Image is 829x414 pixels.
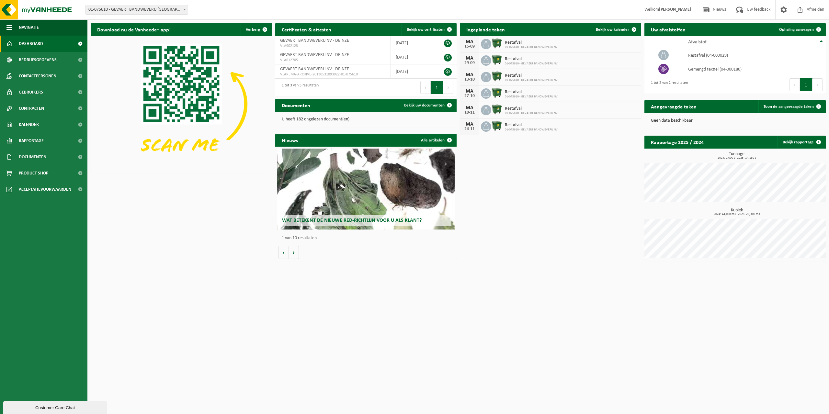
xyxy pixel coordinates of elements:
a: Bekijk uw documenten [399,99,456,112]
span: Restafval [505,123,558,128]
h3: Tonnage [648,152,826,160]
img: Download de VHEPlus App [91,36,272,172]
button: Previous [789,78,800,91]
button: Vorige [278,246,289,259]
div: 24-11 [463,127,476,131]
span: Rapportage [19,133,44,149]
span: Ophaling aanvragen [779,28,814,32]
img: WB-1100-HPE-GN-01 [491,87,502,98]
span: Documenten [19,149,46,165]
span: Bekijk uw documenten [404,103,445,107]
span: Restafval [505,40,558,45]
span: 2024: 0,000 t - 2025: 14,180 t [648,156,826,160]
a: Ophaling aanvragen [774,23,825,36]
button: Previous [420,81,431,94]
span: Wat betekent de nieuwe RED-richtlijn voor u als klant? [282,218,422,223]
td: restafval (04-000029) [683,48,826,62]
div: MA [463,122,476,127]
a: Wat betekent de nieuwe RED-richtlijn voor u als klant? [277,149,455,229]
span: GEVAERT BANDWEVERIJ NV - DEINZE [280,67,349,72]
img: WB-1100-HPE-GN-01 [491,71,502,82]
span: VLAREMA-ARCHIVE-20130531093922-01-075610 [280,72,386,77]
p: 1 van 10 resultaten [282,236,453,241]
div: 10-11 [463,110,476,115]
span: Bedrijfsgegevens [19,52,57,68]
span: 01-075610 - GEVAERT BANDWEVERIJ NV [505,45,558,49]
a: Toon de aangevraagde taken [758,100,825,113]
div: MA [463,89,476,94]
td: [DATE] [391,36,431,50]
p: Geen data beschikbaar. [651,118,819,123]
span: 01-075610 - GEVAERT BANDWEVERIJ NV - DEINZE [85,5,188,15]
h2: Aangevraagde taken [644,100,703,113]
span: GEVAERT BANDWEVERIJ NV - DEINZE [280,52,349,57]
td: [DATE] [391,50,431,64]
span: 01-075610 - GEVAERT BANDWEVERIJ NV [505,128,558,132]
div: 1 tot 3 van 3 resultaten [278,80,319,95]
a: Alle artikelen [416,134,456,147]
p: U heeft 182 ongelezen document(en). [282,117,450,122]
button: 1 [431,81,443,94]
span: 01-075610 - GEVAERT BANDWEVERIJ NV [505,111,558,115]
span: Navigatie [19,19,39,36]
span: Restafval [505,73,558,78]
div: 29-09 [463,61,476,65]
span: VLA902123 [280,43,386,49]
h2: Download nu de Vanheede+ app! [91,23,177,36]
td: [DATE] [391,64,431,79]
span: Toon de aangevraagde taken [764,105,814,109]
span: Verberg [246,28,260,32]
button: Volgende [289,246,299,259]
span: Kalender [19,117,39,133]
h2: Nieuws [275,134,304,146]
span: 01-075610 - GEVAERT BANDWEVERIJ NV - DEINZE [86,5,188,14]
button: 1 [800,78,812,91]
iframe: chat widget [3,400,108,414]
span: 01-075610 - GEVAERT BANDWEVERIJ NV [505,78,558,82]
span: Bekijk uw certificaten [407,28,445,32]
a: Bekijk uw certificaten [402,23,456,36]
div: MA [463,39,476,44]
h3: Kubiek [648,208,826,216]
a: Bekijk uw kalender [591,23,641,36]
span: Product Shop [19,165,48,181]
span: 01-075610 - GEVAERT BANDWEVERIJ NV [505,95,558,99]
h2: Documenten [275,99,317,111]
span: Afvalstof [688,39,707,45]
span: Gebruikers [19,84,43,100]
img: WB-1100-HPE-GN-01 [491,104,502,115]
h2: Uw afvalstoffen [644,23,692,36]
img: WB-1100-HPE-GN-01 [491,38,502,49]
div: 13-10 [463,77,476,82]
strong: [PERSON_NAME] [659,7,691,12]
button: Next [812,78,823,91]
div: MA [463,105,476,110]
div: 1 tot 2 van 2 resultaten [648,78,688,92]
h2: Rapportage 2025 / 2024 [644,136,710,148]
button: Next [443,81,453,94]
span: 01-075610 - GEVAERT BANDWEVERIJ NV [505,62,558,66]
a: Bekijk rapportage [778,136,825,149]
span: Restafval [505,106,558,111]
span: Restafval [505,90,558,95]
div: MA [463,56,476,61]
h2: Ingeplande taken [460,23,511,36]
span: GEVAERT BANDWEVERIJ NV - DEINZE [280,38,349,43]
span: Contracten [19,100,44,117]
img: WB-1100-HPE-GN-01 [491,120,502,131]
span: Bekijk uw kalender [596,28,629,32]
span: Restafval [505,57,558,62]
td: gemengd textiel (04-000186) [683,62,826,76]
span: 2024: 44,000 m3 - 2025: 25,300 m3 [648,213,826,216]
span: Contactpersonen [19,68,56,84]
span: VLA612705 [280,58,386,63]
div: 27-10 [463,94,476,98]
span: Acceptatievoorwaarden [19,181,71,197]
h2: Certificaten & attesten [275,23,338,36]
div: MA [463,72,476,77]
button: Verberg [241,23,271,36]
span: Dashboard [19,36,43,52]
div: 15-09 [463,44,476,49]
img: WB-1100-HPE-GN-01 [491,54,502,65]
